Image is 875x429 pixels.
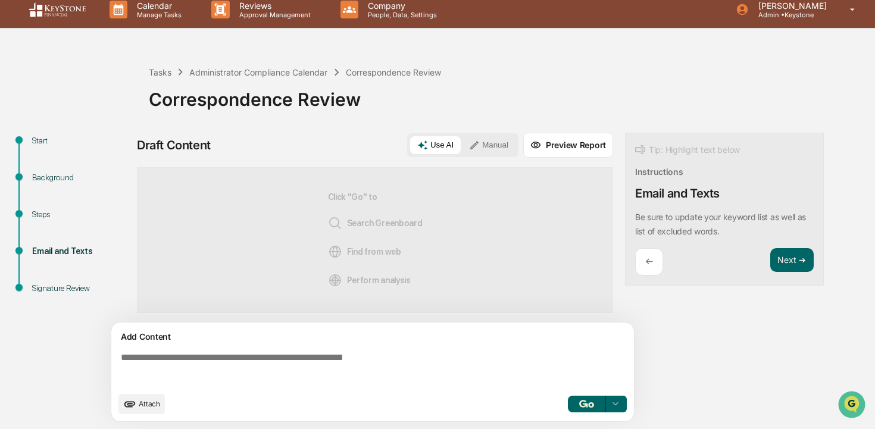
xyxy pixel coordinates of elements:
[645,256,653,267] p: ←
[230,11,317,19] p: Approval Management
[749,11,833,19] p: Admin • Keystone
[189,67,327,77] div: Administrator Compliance Calendar
[230,1,317,11] p: Reviews
[346,67,441,77] div: Correspondence Review
[328,216,342,230] img: Search
[32,245,130,258] div: Email and Texts
[635,143,740,157] div: Tip: Highlight text below
[32,208,130,221] div: Steps
[32,134,130,147] div: Start
[84,201,144,211] a: Powered byPylon
[7,145,82,167] a: 🖐️Preclearance
[127,11,187,19] p: Manage Tasks
[127,1,187,11] p: Calendar
[749,1,833,11] p: [PERSON_NAME]
[139,399,160,408] span: Attach
[770,248,814,273] button: Next ➔
[12,25,217,44] p: How can we help?
[149,79,869,110] div: Correspondence Review
[328,245,342,259] img: Web
[328,187,423,293] div: Click "Go" to
[328,216,423,230] span: Search Greenboard
[328,273,411,287] span: Perform analysis
[40,103,151,112] div: We're available if you need us!
[118,330,627,344] div: Add Content
[118,202,144,211] span: Pylon
[635,167,683,177] div: Instructions
[32,171,130,184] div: Background
[358,11,443,19] p: People, Data, Settings
[40,91,195,103] div: Start new chat
[202,95,217,109] button: Start new chat
[12,174,21,183] div: 🔎
[12,151,21,161] div: 🖐️
[328,273,342,287] img: Analysis
[98,150,148,162] span: Attestations
[86,151,96,161] div: 🗄️
[635,212,806,236] p: Be sure to update your keyword list as well as list of excluded words.
[12,91,33,112] img: 1746055101610-c473b297-6a78-478c-a979-82029cc54cd1
[410,136,461,154] button: Use AI
[24,173,75,184] span: Data Lookup
[568,396,606,412] button: Go
[462,136,515,154] button: Manual
[328,245,401,259] span: Find from web
[82,145,152,167] a: 🗄️Attestations
[579,400,593,408] img: Go
[837,390,869,422] iframe: Open customer support
[149,67,171,77] div: Tasks
[118,394,165,414] button: upload document
[137,138,211,152] div: Draft Content
[523,133,613,158] button: Preview Report
[358,1,443,11] p: Company
[24,150,77,162] span: Preclearance
[29,2,86,17] img: logo
[32,282,130,295] div: Signature Review
[7,168,80,189] a: 🔎Data Lookup
[635,186,720,201] div: Email and Texts
[31,54,196,67] input: Clear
